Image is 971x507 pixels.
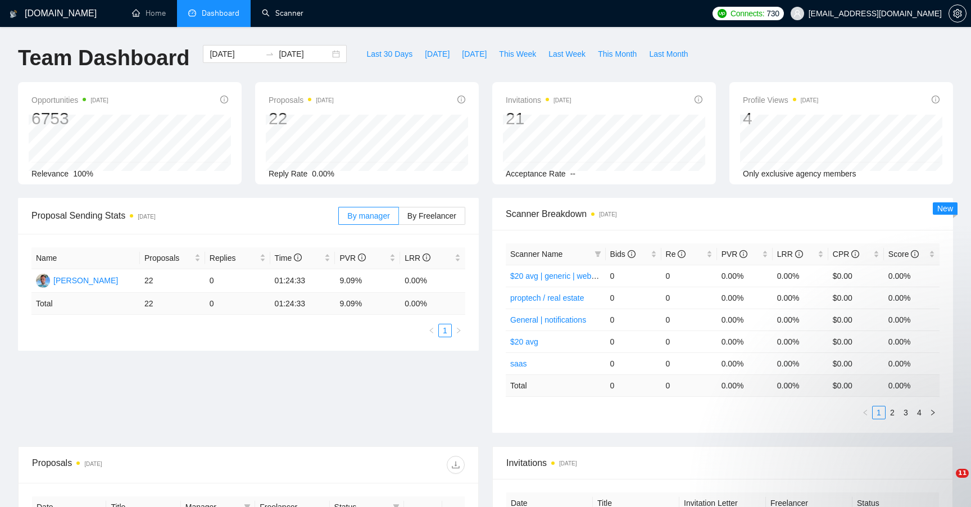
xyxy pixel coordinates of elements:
span: info-circle [851,250,859,258]
span: Proposal Sending Stats [31,209,338,223]
button: This Month [592,45,643,63]
button: right [452,324,465,337]
td: 0 [606,331,661,352]
time: [DATE] [84,461,102,467]
span: left [428,327,435,334]
div: 22 [269,108,334,129]
span: info-circle [628,250,636,258]
th: Name [31,247,140,269]
span: filter [595,251,601,257]
td: 0.00% [773,331,828,352]
td: $ 0.00 [828,374,884,396]
time: [DATE] [90,97,108,103]
img: logo [10,5,17,23]
a: searchScanner [262,8,303,18]
span: dashboard [188,9,196,17]
td: 0.00 % [400,293,465,315]
td: 0 [606,309,661,331]
span: [DATE] [462,48,487,60]
span: Replies [210,252,257,264]
span: 100% [73,169,93,178]
time: [DATE] [559,460,577,467]
span: Opportunities [31,93,108,107]
td: 0 [606,287,661,309]
span: LRR [777,250,803,259]
span: info-circle [695,96,702,103]
td: 0 [661,374,717,396]
button: Last Week [542,45,592,63]
td: 0.00% [773,352,828,374]
span: Invitations [506,93,571,107]
th: Replies [205,247,270,269]
span: LRR [405,254,430,262]
span: info-circle [457,96,465,103]
td: 0.00% [717,287,773,309]
span: Score [888,250,919,259]
td: 0.00% [773,309,828,331]
div: 4 [743,108,818,129]
td: 0.00% [400,269,465,293]
button: Last Month [643,45,694,63]
td: 0 [661,265,717,287]
button: download [447,456,465,474]
span: CPR [833,250,859,259]
span: 730 [766,7,779,20]
span: info-circle [795,250,803,258]
td: 0.00% [884,309,940,331]
span: Last Week [548,48,586,60]
span: By Freelancer [407,211,456,220]
th: Proposals [140,247,205,269]
a: RM[PERSON_NAME] [36,275,118,284]
a: General | notifications [510,315,586,324]
td: 0.00% [884,331,940,352]
td: $0.00 [828,287,884,309]
div: 6753 [31,108,108,129]
time: [DATE] [316,97,333,103]
span: download [447,460,464,469]
span: info-circle [220,96,228,103]
img: upwork-logo.png [718,9,727,18]
h1: Team Dashboard [18,45,189,71]
button: Last 30 Days [360,45,419,63]
li: 1 [438,324,452,337]
span: Scanner Breakdown [506,207,940,221]
span: Bids [610,250,636,259]
span: Last Month [649,48,688,60]
input: Start date [210,48,261,60]
time: [DATE] [553,97,571,103]
div: Proposals [32,456,248,474]
td: 0 [661,287,717,309]
a: $20 avg | generic | web apps [510,271,611,280]
td: 0 [661,352,717,374]
button: [DATE] [419,45,456,63]
span: -- [570,169,575,178]
span: Time [275,254,302,262]
span: By manager [347,211,389,220]
td: 0.00% [717,331,773,352]
td: 0 [606,352,661,374]
div: 21 [506,108,571,129]
span: Profile Views [743,93,818,107]
td: 9.09 % [335,293,400,315]
td: 0 [205,269,270,293]
li: Previous Page [425,324,438,337]
td: $0.00 [828,352,884,374]
a: proptech / real estate [510,293,584,302]
td: 9.09% [335,269,400,293]
td: 0.00% [717,309,773,331]
span: PVR [339,254,366,262]
a: $20 avg [510,337,538,346]
td: 0.00 % [773,374,828,396]
time: [DATE] [599,211,616,218]
span: Re [666,250,686,259]
td: 01:24:33 [270,293,335,315]
td: 0 [606,374,661,396]
td: $0.00 [828,265,884,287]
td: 0 [661,309,717,331]
a: setting [949,9,967,18]
span: info-circle [911,250,919,258]
span: info-circle [739,250,747,258]
span: info-circle [294,254,302,261]
span: info-circle [932,96,940,103]
time: [DATE] [801,97,818,103]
